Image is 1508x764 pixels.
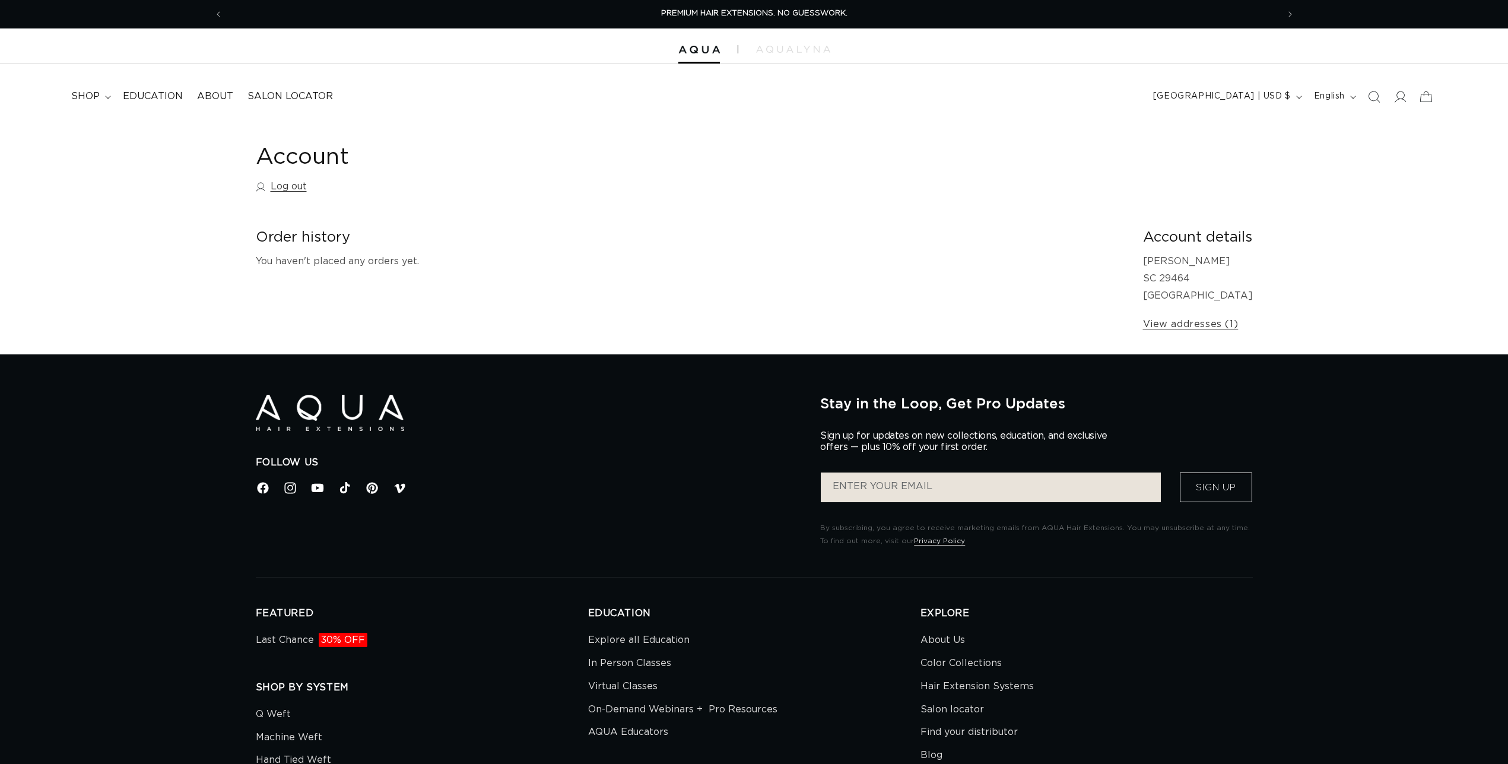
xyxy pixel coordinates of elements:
[588,632,690,652] a: Explore all Education
[661,9,847,17] span: PREMIUM HAIR EXTENSIONS. NO GUESSWORK.
[256,681,588,694] h2: SHOP BY SYSTEM
[820,522,1252,547] p: By subscribing, you agree to receive marketing emails from AQUA Hair Extensions. You may unsubscr...
[920,675,1034,698] a: Hair Extension Systems
[1307,85,1361,108] button: English
[920,721,1018,744] a: Find your distributor
[1361,84,1387,110] summary: Search
[678,46,720,54] img: Aqua Hair Extensions
[256,178,307,195] a: Log out
[1153,90,1291,103] span: [GEOGRAPHIC_DATA] | USD $
[1277,3,1303,26] button: Next announcement
[1180,473,1252,502] button: Sign Up
[256,457,803,469] h2: Follow Us
[1143,229,1253,247] h2: Account details
[205,3,231,26] button: Previous announcement
[256,706,291,726] a: Q Weft
[190,83,240,110] a: About
[588,721,668,744] a: AQUA Educators
[920,652,1002,675] a: Color Collections
[588,675,658,698] a: Virtual Classes
[920,698,984,721] a: Salon locator
[71,90,100,103] span: shop
[247,90,333,103] span: Salon Locator
[116,83,190,110] a: Education
[588,607,920,620] h2: EDUCATION
[1143,253,1253,304] p: [PERSON_NAME] SC 29464 [GEOGRAPHIC_DATA]
[820,430,1117,453] p: Sign up for updates on new collections, education, and exclusive offers — plus 10% off your first...
[123,90,183,103] span: Education
[588,652,671,675] a: In Person Classes
[920,632,965,652] a: About Us
[1143,316,1239,333] a: View addresses (1)
[256,143,1253,172] h1: Account
[914,537,965,544] a: Privacy Policy
[240,83,340,110] a: Salon Locator
[256,395,404,431] img: Aqua Hair Extensions
[1146,85,1307,108] button: [GEOGRAPHIC_DATA] | USD $
[64,83,116,110] summary: shop
[319,633,367,647] span: 30% OFF
[920,607,1253,620] h2: EXPLORE
[1314,90,1345,103] span: English
[256,726,322,749] a: Machine Weft
[197,90,233,103] span: About
[256,607,588,620] h2: FEATURED
[256,253,1124,270] p: You haven't placed any orders yet.
[820,395,1252,411] h2: Stay in the Loop, Get Pro Updates
[256,632,367,652] a: Last Chance30% OFF
[756,46,830,53] img: aqualyna.com
[821,473,1160,502] input: ENTER YOUR EMAIL
[588,698,777,721] a: On-Demand Webinars + Pro Resources
[256,229,1124,247] h2: Order history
